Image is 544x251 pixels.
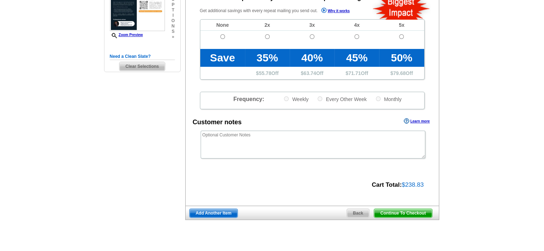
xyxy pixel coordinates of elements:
[375,96,402,102] label: Monthly
[393,70,406,76] span: 79.68
[334,67,379,79] td: $ Off
[404,118,430,124] a: Learn more
[200,7,365,15] p: Get additional savings with every repeat mailing you send out.
[372,181,402,188] strong: Cart Total:
[171,2,175,7] span: p
[245,20,290,31] td: 2x
[284,96,289,101] input: Weekly
[348,70,361,76] span: 71.71
[171,7,175,13] span: t
[376,96,381,101] input: Monthly
[119,62,165,71] span: Clear Selections
[171,24,175,29] span: n
[347,209,370,218] a: Back
[304,70,316,76] span: 63.74
[290,49,334,67] td: 40%
[200,49,245,67] td: Save
[245,67,290,79] td: $ Off
[193,117,242,127] div: Customer notes
[283,96,309,102] label: Weekly
[334,49,379,67] td: 45%
[290,20,334,31] td: 3x
[189,209,238,218] a: Add Another Item
[245,49,290,67] td: 35%
[259,70,271,76] span: 55.78
[317,96,367,102] label: Every Other Week
[318,96,322,101] input: Every Other Week
[171,29,175,34] span: s
[233,96,264,102] span: Frequency:
[200,20,245,31] td: None
[290,67,334,79] td: $ Off
[171,13,175,18] span: i
[379,20,424,31] td: 5x
[190,209,237,217] span: Add Another Item
[171,34,175,40] span: »
[110,33,143,37] a: Zoom Preview
[171,18,175,24] span: o
[321,7,350,15] a: Why it works
[110,53,175,60] h5: Need a Clean Slate?
[379,49,424,67] td: 50%
[374,209,432,217] span: Continue To Checkout
[379,67,424,79] td: $ Off
[334,20,379,31] td: 4x
[347,209,369,217] span: Back
[402,181,423,188] span: $238.83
